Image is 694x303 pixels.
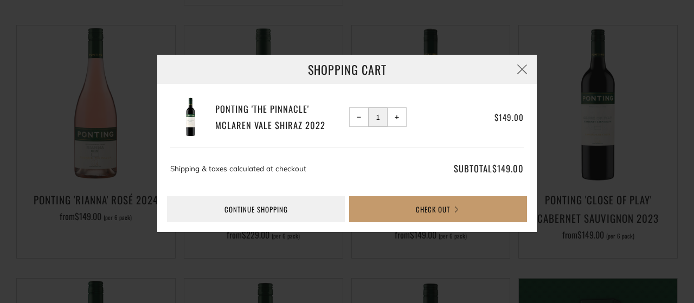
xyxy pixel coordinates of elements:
[409,160,524,177] p: Subtotal
[357,115,362,120] span: −
[157,55,537,84] h3: Shopping Cart
[494,111,524,123] span: $149.00
[507,55,537,84] button: Close (Esc)
[492,162,524,175] span: $149.00
[368,107,388,127] input: quantity
[170,160,404,177] p: Shipping & taxes calculated at checkout
[395,115,400,120] span: +
[215,101,345,133] a: Ponting 'The Pinnacle' McLaren Vale Shiraz 2022
[170,97,211,138] img: Ponting 'The Pinnacle' McLaren Vale Shiraz 2022
[167,196,345,222] a: Continue shopping
[349,196,527,222] button: Check Out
